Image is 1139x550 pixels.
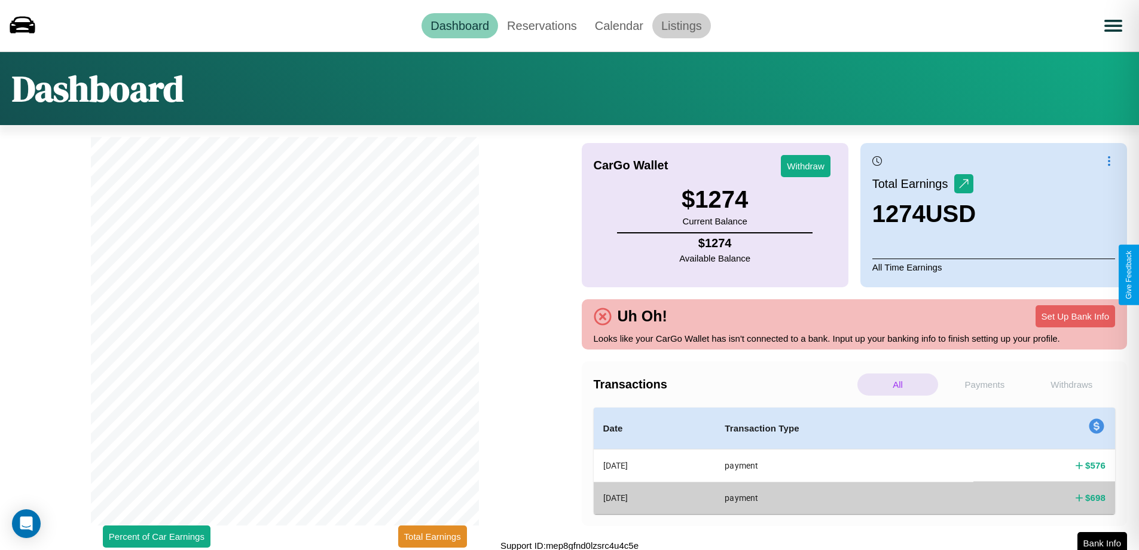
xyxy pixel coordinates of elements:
[594,330,1116,347] p: Looks like your CarGo Wallet has isn't connected to a bank. Input up your banking info to finish ...
[498,13,586,38] a: Reservations
[422,13,498,38] a: Dashboard
[944,373,1025,396] p: Payments
[725,421,964,436] h4: Transaction Type
[857,373,938,396] p: All
[679,250,750,266] p: Available Balance
[872,259,1115,275] p: All Time Earnings
[679,236,750,250] h4: $ 1274
[682,186,748,213] h3: $ 1274
[715,482,973,513] th: payment
[603,421,706,436] h4: Date
[1085,459,1106,472] h4: $ 576
[612,308,673,325] h4: Uh Oh!
[594,449,716,482] th: [DATE]
[398,525,467,548] button: Total Earnings
[103,525,210,548] button: Percent of Car Earnings
[715,449,973,482] th: payment
[594,378,854,391] h4: Transactions
[872,173,954,195] p: Total Earnings
[594,482,716,513] th: [DATE]
[1125,251,1133,299] div: Give Feedback
[1097,9,1130,42] button: Open menu
[1031,373,1112,396] p: Withdraws
[594,408,1116,514] table: simple table
[594,159,668,172] h4: CarGo Wallet
[1036,305,1115,327] button: Set Up Bank Info
[872,200,976,227] h3: 1274 USD
[12,64,184,113] h1: Dashboard
[12,509,41,538] div: Open Intercom Messenger
[1085,491,1106,504] h4: $ 698
[652,13,711,38] a: Listings
[781,155,830,177] button: Withdraw
[682,213,748,229] p: Current Balance
[586,13,652,38] a: Calendar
